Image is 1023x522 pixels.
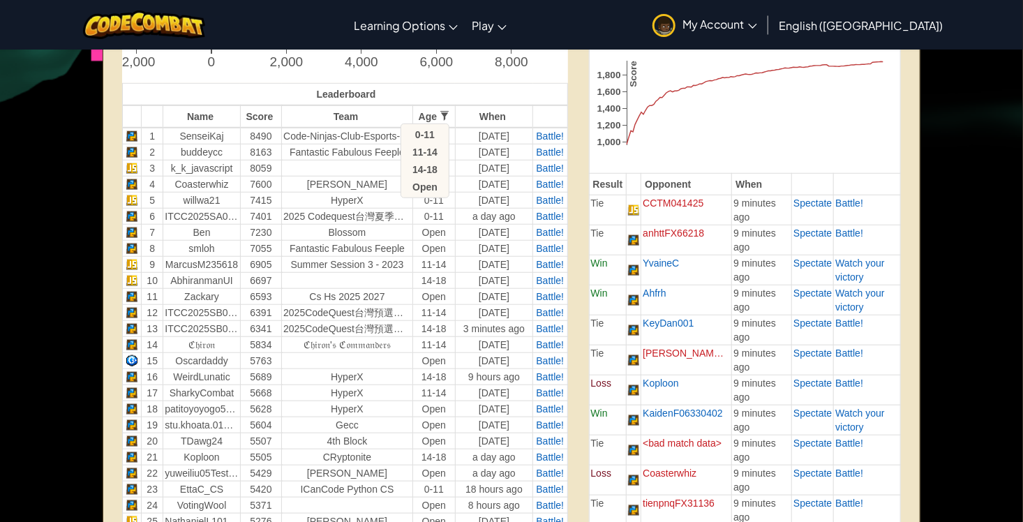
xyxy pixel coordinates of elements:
[412,433,455,449] td: Open
[536,355,564,366] span: Battle!
[412,105,455,128] th: Age
[652,14,675,37] img: avatar
[835,228,863,239] span: Battle!
[240,209,281,225] td: 7401
[732,225,792,255] td: 9 minutes ago
[835,318,863,329] a: Battle!
[793,258,832,269] a: Spectate
[641,405,732,435] td: KaidenF06330402
[455,209,532,225] td: a day ago
[793,288,832,299] span: Spectate
[163,401,240,417] td: patitoyoyogo5000+gplus
[142,257,163,273] td: 9
[835,197,863,209] a: Battle!
[282,128,413,144] td: code-ninjas-club-esports-dev
[163,273,240,289] td: AbhiranmanUI
[163,105,240,128] th: Name
[282,465,413,482] td: [PERSON_NAME]
[142,305,163,321] td: 12
[282,241,413,257] td: Fantastic Fabulous Feeple
[240,305,281,321] td: 6391
[591,348,604,359] span: Tie
[536,179,564,190] span: Battle!
[536,307,564,318] a: Battle!
[779,18,943,33] span: English ([GEOGRAPHIC_DATA])
[793,318,832,329] a: Spectate
[536,500,564,511] a: Battle!
[835,498,863,509] a: Battle!
[641,195,732,225] td: CCTM041425
[240,128,281,144] td: 8490
[536,484,564,495] a: Battle!
[142,353,163,369] td: 15
[793,348,832,359] a: Spectate
[163,433,240,449] td: TDawg24
[641,225,732,255] td: anhttFX66218
[282,193,413,209] td: HyperX
[641,315,732,345] td: KeyDan001
[472,18,494,33] span: Play
[163,337,240,353] td: ℭ𝔥𝔦𝔯𝔬𝔫
[412,193,455,209] td: 0-11
[645,3,764,47] a: My Account
[536,275,564,286] a: Battle!
[536,435,564,447] span: Battle!
[455,465,532,482] td: a day ago
[772,6,950,44] a: English ([GEOGRAPHIC_DATA])
[835,408,884,433] span: Watch your victory
[455,273,532,289] td: [DATE]
[455,482,532,498] td: 18 hours ago
[455,305,532,321] td: [DATE]
[641,465,732,495] td: Coasterwhiz
[240,401,281,417] td: 5628
[536,291,564,302] a: Battle!
[282,401,413,417] td: HyperX
[835,438,863,449] a: Battle!
[142,369,163,385] td: 16
[412,147,438,158] span: 11-14
[163,193,240,209] td: willwa21
[591,408,608,419] span: Win
[163,128,240,144] td: SenseiKaj
[455,353,532,369] td: [DATE]
[641,173,732,195] th: Opponent
[536,147,564,158] a: Battle!
[536,403,564,415] span: Battle!
[163,465,240,482] td: yuweiliu05TestStudent
[83,10,205,39] a: CodeCombat logo
[282,225,413,241] td: Blossom
[591,498,604,509] span: Tie
[142,241,163,257] td: 8
[793,468,832,479] a: Spectate
[793,498,832,509] a: Spectate
[455,369,532,385] td: 9 hours ago
[591,197,604,209] span: Tie
[163,161,240,177] td: k_k_javascript
[465,6,514,44] a: Play
[536,468,564,479] a: Battle!
[412,241,455,257] td: Open
[682,17,757,31] span: My Account
[412,401,455,417] td: Open
[835,378,863,389] a: Battle!
[240,193,281,209] td: 7415
[591,258,608,269] span: Win
[142,417,163,433] td: 19
[732,315,792,345] td: 9 minutes ago
[732,405,792,435] td: 9 minutes ago
[495,54,528,69] text: 8,000
[732,255,792,285] td: 9 minutes ago
[536,371,564,382] a: Battle!
[732,285,792,315] td: 9 minutes ago
[347,6,465,44] a: Learning Options
[240,105,281,128] th: Score
[142,385,163,401] td: 17
[536,323,564,334] span: Battle!
[536,339,564,350] a: Battle!
[163,369,240,385] td: WeirdLunatic
[536,452,564,463] a: Battle!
